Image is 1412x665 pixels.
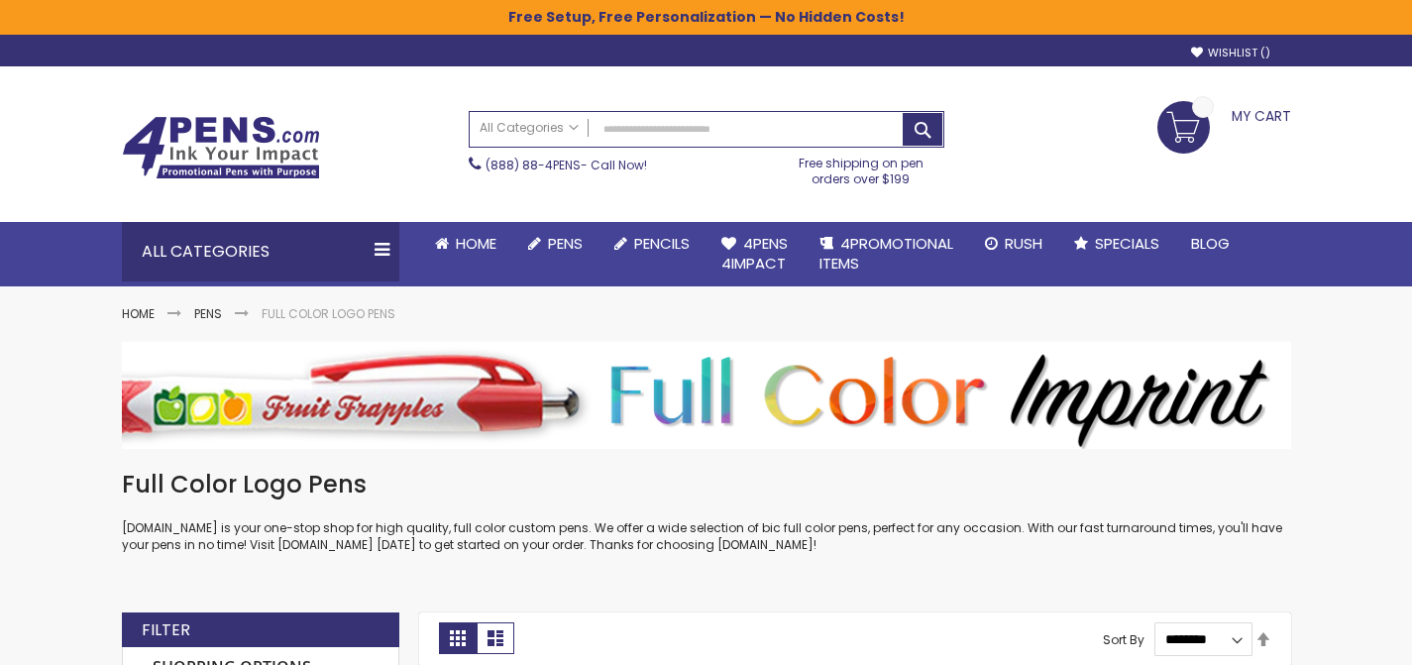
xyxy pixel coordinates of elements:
img: 4Pens Custom Pens and Promotional Products [122,116,320,179]
a: Pens [512,222,598,266]
a: All Categories [470,112,589,145]
a: 4PROMOTIONALITEMS [804,222,969,286]
a: Home [122,305,155,322]
div: All Categories [122,222,399,281]
img: Full Color Logo Pens [122,342,1291,449]
span: 4Pens 4impact [721,233,788,274]
a: Pens [194,305,222,322]
h1: Full Color Logo Pens [122,469,1291,500]
span: Specials [1095,233,1159,254]
span: All Categories [480,120,579,136]
strong: Grid [439,622,477,654]
label: Sort By [1103,630,1144,647]
strong: Full Color Logo Pens [262,305,395,322]
a: (888) 88-4PENS [486,157,581,173]
strong: Filter [142,619,190,641]
span: Rush [1005,233,1042,254]
a: Home [419,222,512,266]
a: Wishlist [1191,46,1270,60]
a: Specials [1058,222,1175,266]
p: [DOMAIN_NAME] is your one-stop shop for high quality, full color custom pens. We offer a wide sel... [122,520,1291,552]
span: Pencils [634,233,690,254]
a: 4Pens4impact [706,222,804,286]
a: Blog [1175,222,1246,266]
a: Rush [969,222,1058,266]
span: Blog [1191,233,1230,254]
span: - Call Now! [486,157,647,173]
span: 4PROMOTIONAL ITEMS [819,233,953,274]
a: Pencils [598,222,706,266]
span: Home [456,233,496,254]
span: Pens [548,233,583,254]
div: Free shipping on pen orders over $199 [778,148,944,187]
